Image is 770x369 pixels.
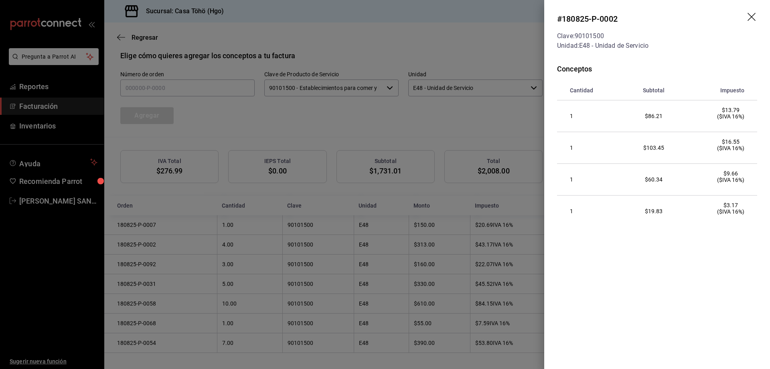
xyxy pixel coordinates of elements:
td: 1 [557,132,627,164]
p: ($ IVA 16% ) [717,113,744,120]
p: ($ IVA 16% ) [717,145,744,151]
td: 1 [557,164,627,196]
span: $19.83 [645,208,663,214]
div: Unidad: E48 - Unidad de Servicio [557,41,648,51]
p: ($ IVA 16% ) [717,208,744,215]
span: $13.79 [722,107,740,113]
th: Subtotal [627,81,680,100]
div: Clave: 90101500 [557,31,648,41]
button: drag [748,13,757,22]
td: 1 [557,196,627,227]
div: Conceptos [557,63,757,74]
div: # 180825-P-0002 [557,13,648,25]
p: ($ IVA 16% ) [717,177,744,183]
th: Impuesto [681,81,757,100]
span: $3.17 [723,202,738,208]
span: $103.45 [643,145,664,151]
td: 1 [557,100,627,132]
span: $9.66 [723,170,738,177]
span: $86.21 [645,113,663,119]
span: $16.55 [722,139,740,145]
th: Cantidad [557,81,627,100]
span: $60.34 [645,176,663,183]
